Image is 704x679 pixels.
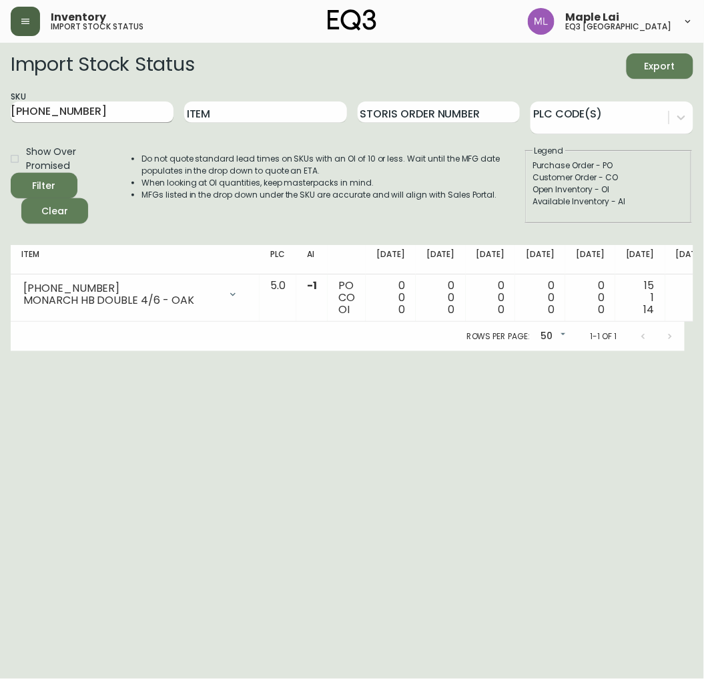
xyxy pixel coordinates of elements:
[376,280,405,316] div: 0 0
[416,245,466,274] th: [DATE]
[141,189,524,201] li: MFGs listed in the drop down under the SKU are accurate and will align with Sales Portal.
[565,23,672,31] h5: eq3 [GEOGRAPHIC_DATA]
[533,184,685,196] div: Open Inventory - OI
[598,302,605,317] span: 0
[565,245,615,274] th: [DATE]
[533,172,685,184] div: Customer Order - CO
[528,8,555,35] img: 61e28cffcf8cc9f4e300d877dd684943
[23,282,220,294] div: [PHONE_NUMBER]
[548,302,555,317] span: 0
[21,198,88,224] button: Clear
[141,153,524,177] li: Do not quote standard lead times on SKUs with an OI of 10 or less. Wait until the MFG date popula...
[535,326,569,348] div: 50
[51,23,143,31] h5: import stock status
[26,145,104,173] span: Show Over Promised
[515,245,565,274] th: [DATE]
[637,58,683,75] span: Export
[426,280,455,316] div: 0 0
[626,280,655,316] div: 15 1
[11,173,77,198] button: Filter
[260,245,296,274] th: PLC
[366,245,416,274] th: [DATE]
[13,280,249,309] div: [PHONE_NUMBER]MONARCH HB DOUBLE 4/6 - OAK
[590,330,617,343] p: 1-1 of 1
[466,245,516,274] th: [DATE]
[296,245,328,274] th: AI
[307,278,317,293] span: -1
[33,178,56,194] div: Filter
[476,280,505,316] div: 0 0
[627,53,693,79] button: Export
[338,280,355,316] div: PO CO
[32,203,77,220] span: Clear
[498,302,505,317] span: 0
[576,280,605,316] div: 0 0
[260,274,296,322] td: 5.0
[448,302,455,317] span: 0
[398,302,405,317] span: 0
[466,330,530,343] p: Rows per page:
[533,145,565,157] legend: Legend
[328,9,377,31] img: logo
[338,302,350,317] span: OI
[11,53,194,79] h2: Import Stock Status
[615,245,665,274] th: [DATE]
[23,294,220,306] div: MONARCH HB DOUBLE 4/6 - OAK
[533,196,685,208] div: Available Inventory - AI
[565,12,619,23] span: Maple Lai
[11,245,268,274] th: Item
[51,12,106,23] span: Inventory
[141,177,524,189] li: When looking at OI quantities, keep masterpacks in mind.
[533,160,685,172] div: Purchase Order - PO
[526,280,555,316] div: 0 0
[644,302,655,317] span: 14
